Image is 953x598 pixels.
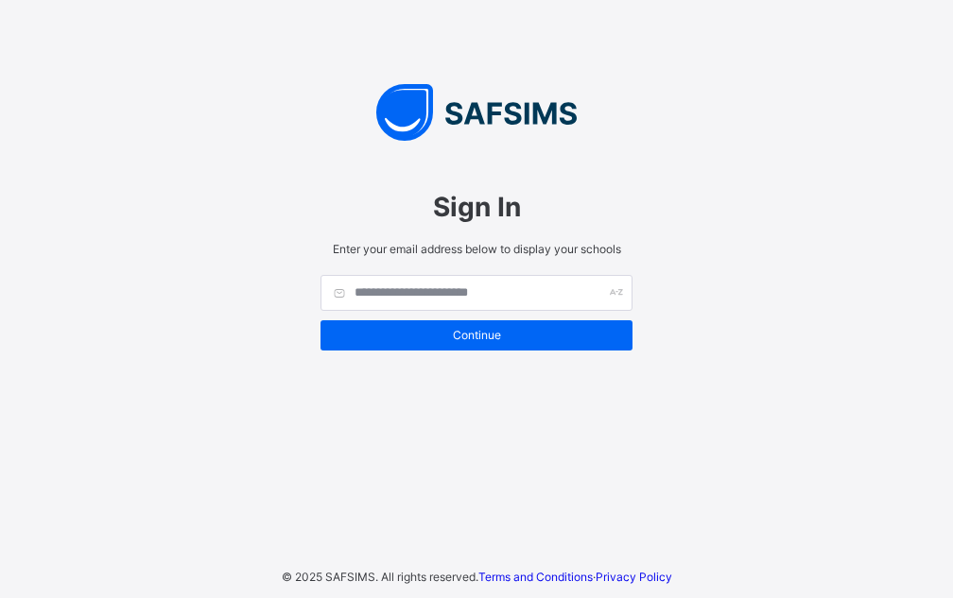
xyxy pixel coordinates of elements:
[321,191,632,223] span: Sign In
[478,570,593,584] a: Terms and Conditions
[321,242,632,256] span: Enter your email address below to display your schools
[478,570,672,584] span: ·
[596,570,672,584] a: Privacy Policy
[302,84,651,141] img: SAFSIMS Logo
[282,570,478,584] span: © 2025 SAFSIMS. All rights reserved.
[335,328,618,342] span: Continue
